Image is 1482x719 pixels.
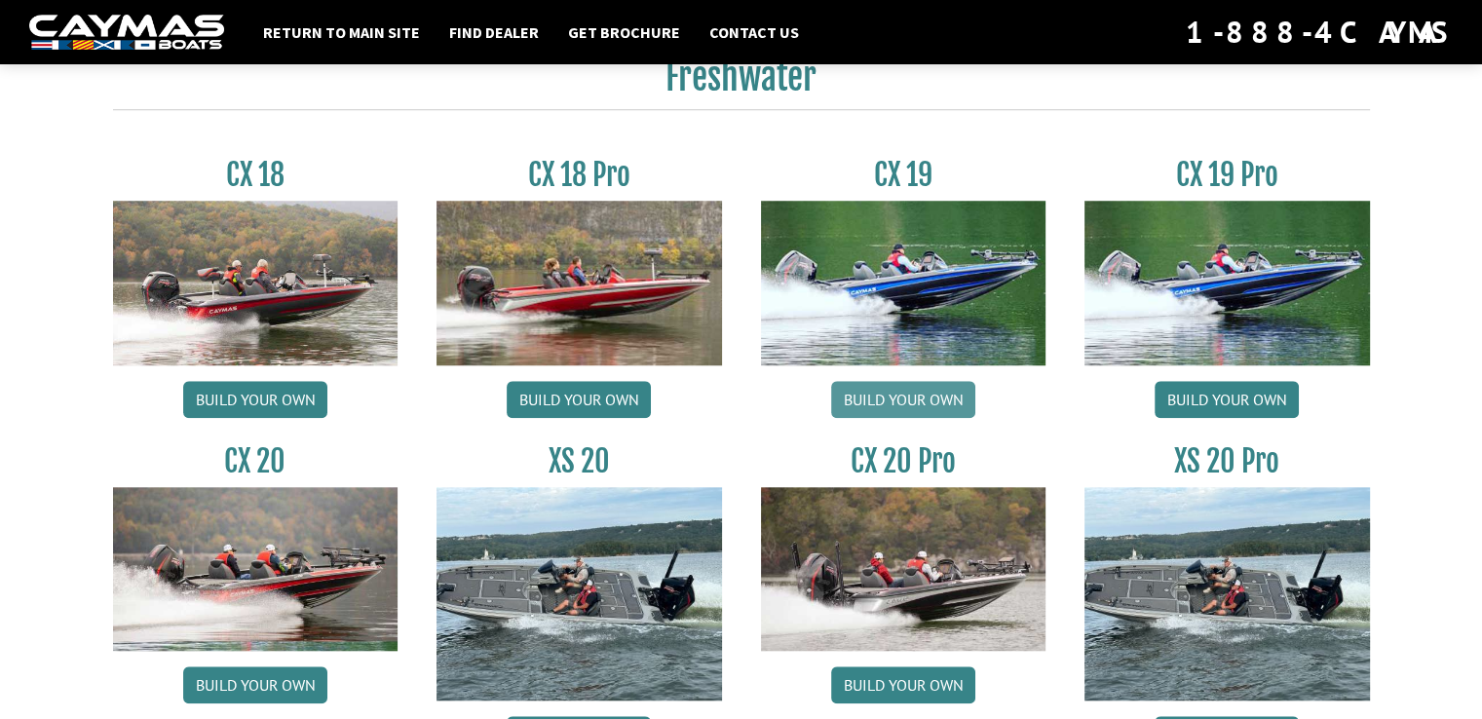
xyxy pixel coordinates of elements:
img: XS_20_resized.jpg [437,487,722,700]
img: CX-18S_thumbnail.jpg [113,201,399,364]
a: Find Dealer [439,19,549,45]
h3: XS 20 [437,443,722,479]
h3: CX 19 Pro [1084,157,1370,193]
img: XS_20_resized.jpg [1084,487,1370,700]
h2: Freshwater [113,56,1370,110]
img: CX-20_thumbnail.jpg [113,487,399,651]
h3: CX 20 Pro [761,443,1046,479]
a: Get Brochure [558,19,690,45]
a: Return to main site [253,19,430,45]
h3: CX 19 [761,157,1046,193]
h3: XS 20 Pro [1084,443,1370,479]
img: CX-20Pro_thumbnail.jpg [761,487,1046,651]
a: Build your own [1155,381,1299,418]
h3: CX 18 [113,157,399,193]
img: CX19_thumbnail.jpg [761,201,1046,364]
a: Build your own [507,381,651,418]
a: Build your own [183,666,327,703]
a: Build your own [831,666,975,703]
a: Contact Us [700,19,809,45]
img: CX19_thumbnail.jpg [1084,201,1370,364]
a: Build your own [183,381,327,418]
img: white-logo-c9c8dbefe5ff5ceceb0f0178aa75bf4bb51f6bca0971e226c86eb53dfe498488.png [29,15,224,51]
a: Build your own [831,381,975,418]
div: 1-888-4CAYMAS [1186,11,1453,54]
img: CX-18SS_thumbnail.jpg [437,201,722,364]
h3: CX 18 Pro [437,157,722,193]
h3: CX 20 [113,443,399,479]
